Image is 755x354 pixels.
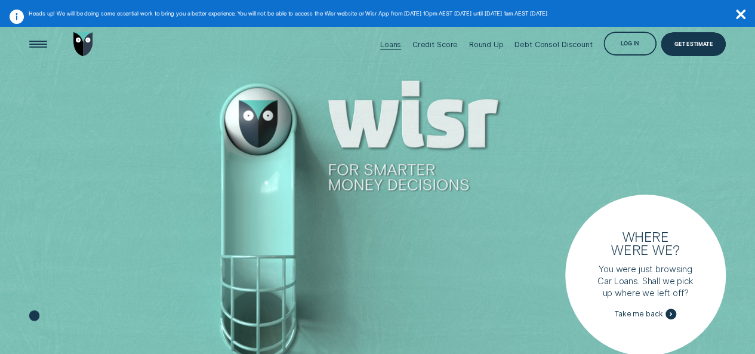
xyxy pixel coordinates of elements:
[514,40,592,49] div: Debt Consol Discount
[469,40,504,49] div: Round Up
[661,32,726,56] a: Get Estimate
[26,32,50,56] button: Open Menu
[514,18,592,71] a: Debt Consol Discount
[412,18,458,71] a: Credit Score
[603,32,657,56] button: Log in
[412,40,458,49] div: Credit Score
[615,310,663,319] span: Take me back
[73,32,93,56] img: Wisr
[592,263,698,299] p: You were just browsing Car Loans. Shall we pick up where we left off?
[71,18,95,71] a: Go to home page
[380,40,401,49] div: Loans
[469,18,504,71] a: Round Up
[606,230,684,256] h3: Where were we?
[380,18,401,71] a: Loans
